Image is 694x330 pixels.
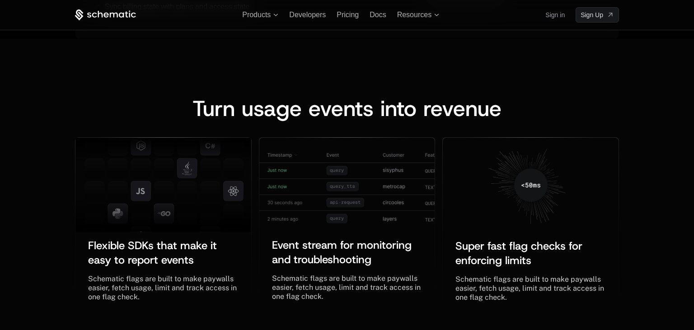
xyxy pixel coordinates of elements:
[455,275,606,302] span: Schematic flags are built to make paywalls easier, fetch usage, limit and track access in one fla...
[370,11,386,19] a: Docs
[576,7,619,23] a: [object Object]
[192,94,502,123] span: Turn usage events into revenue
[272,238,415,267] span: Event stream for monitoring and troubleshooting
[242,11,271,19] span: Products
[581,10,603,19] span: Sign Up
[337,11,359,19] a: Pricing
[397,11,431,19] span: Resources
[88,238,220,267] span: Flexible SDKs that make it easy to report events
[88,274,239,301] span: Schematic flags are built to make paywalls easier, fetch usage, limit and track access in one fla...
[545,8,565,22] a: Sign in
[289,11,326,19] a: Developers
[272,274,422,301] span: Schematic flags are built to make paywalls easier, fetch usage, limit and track access in one fla...
[455,239,586,268] span: Super fast flag checks for enforcing limits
